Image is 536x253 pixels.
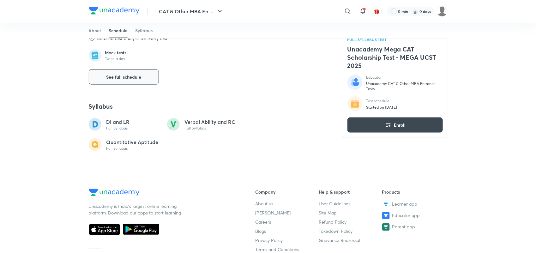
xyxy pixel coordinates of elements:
img: Parent app [382,223,390,231]
a: Company Logo [89,189,235,198]
p: Quantitative Aptitude [106,138,159,146]
a: Site Map [319,210,382,216]
a: Educator app [382,212,446,220]
p: Full Syllabus [185,126,236,131]
a: Refund Policy [319,219,382,226]
h6: Products [382,189,446,196]
p: Verbal Ability and RC [185,118,236,126]
p: Mock tests [105,50,127,56]
a: About us [256,201,319,207]
a: User Guidelines [319,201,382,207]
a: Blogs [256,228,319,235]
button: See full schedule [89,69,159,85]
p: FULL SYLLABUS TEST [347,38,443,41]
img: avatar [374,9,380,14]
a: Parent app [382,223,446,231]
span: Enroll [394,122,406,129]
a: Grievance Redressal [319,237,382,244]
h4: Unacademy Mega CAT Scholarship Test - MEGA UCST 2025 [347,45,443,70]
img: Company Logo [89,7,140,15]
a: Learner app [382,201,446,208]
img: Company Logo [89,189,140,196]
a: Takedown Policy [319,228,382,235]
img: Educator app [382,212,390,220]
p: Full Syllabus [106,146,159,151]
div: Detailed test analysis for every test [97,35,168,42]
button: Enroll [347,118,443,133]
a: Privacy Policy [256,237,319,244]
span: Learner app [392,201,418,208]
button: CAT & Other MBA En ... [155,5,227,18]
a: Schedule [109,23,128,38]
span: Careers [256,219,271,226]
p: Unacademy CAT & Other MBA Entrance Tests [366,81,443,91]
a: About [89,23,101,38]
p: Test schedule [366,99,397,104]
h6: Company [256,189,319,196]
p: Twice a day [105,56,127,61]
a: Careers [256,219,319,226]
p: Full Syllabus [106,126,130,131]
a: [PERSON_NAME] [256,210,319,216]
span: See full schedule [106,74,141,80]
a: Syllabus [136,23,153,38]
p: Educator [366,75,443,80]
img: Learner app [382,201,390,208]
img: Coolm [437,6,448,17]
h6: Help & support [319,189,382,196]
a: Terms and Conditions [256,246,319,253]
p: Unacademy is India’s largest online learning platform. Download our apps to start learning [89,203,184,216]
p: DI and LR [106,118,130,126]
span: Parent app [392,224,415,230]
p: Started on [DATE] [366,105,397,110]
span: Educator app [392,212,420,219]
img: streak [412,8,419,15]
button: avatar [372,6,382,16]
h4: Syllabus [89,102,327,111]
a: Company Logo [89,7,140,16]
